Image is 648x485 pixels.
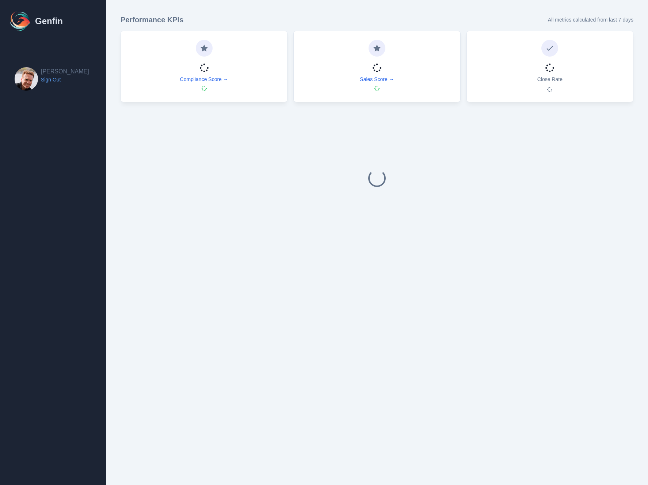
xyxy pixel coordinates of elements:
h3: Performance KPIs [121,15,183,25]
a: Sign Out [41,76,89,83]
img: Logo [9,9,32,33]
img: Brian Dunagan [15,67,38,91]
h1: Genfin [35,15,63,27]
h2: [PERSON_NAME] [41,67,89,76]
p: All metrics calculated from last 7 days [548,16,633,23]
a: Sales Score → [360,76,394,83]
a: Compliance Score → [180,76,228,83]
p: Close Rate [537,76,563,83]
